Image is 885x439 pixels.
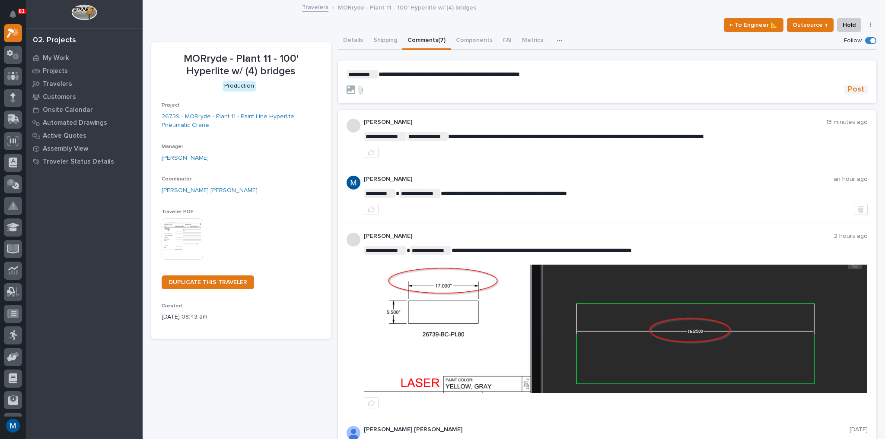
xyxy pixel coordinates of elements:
[364,119,827,126] p: [PERSON_NAME]
[33,36,76,45] div: 02. Projects
[162,103,180,108] span: Project
[162,53,321,78] p: MORryde - Plant 11 - 100' Hyperlite w/ (4) bridges
[71,4,97,20] img: Workspace Logo
[498,32,517,50] button: FAI
[162,112,321,130] a: 26739 - MORryde - Plant 11 - Paint Line Hyperlite Pneumatic Crane
[26,64,143,77] a: Projects
[4,417,22,435] button: users-avatar
[364,204,379,215] button: like this post
[347,176,360,189] img: ACg8ocIvjV8JvZpAypjhyiWMpaojd8dqkqUuCyfg92_2FdJdOC49qw=s96-c
[26,77,143,90] a: Travelers
[43,119,107,127] p: Automated Drawings
[162,144,183,149] span: Manager
[364,397,379,408] button: like this post
[26,103,143,116] a: Onsite Calendar
[43,67,68,75] p: Projects
[338,2,476,12] p: MORryde - Plant 11 - 100' Hyperlite w/ (4) bridges
[837,18,861,32] button: Hold
[729,20,778,30] span: ← To Engineer 📐
[826,119,868,126] p: 13 minutes ago
[162,275,254,289] a: DUPLICATE THIS TRAVELER
[26,51,143,64] a: My Work
[26,155,143,168] a: Traveler Status Details
[364,426,850,433] p: [PERSON_NAME] [PERSON_NAME]
[162,209,194,215] span: Traveler PDF
[302,2,328,12] a: Travelers
[844,37,862,44] p: Follow
[162,313,321,322] p: [DATE] 08:43 am
[451,32,498,50] button: Components
[843,20,856,30] span: Hold
[169,279,247,285] span: DUPLICATE THIS TRAVELER
[724,18,783,32] button: ← To Engineer 📐
[26,90,143,103] a: Customers
[364,233,834,240] p: [PERSON_NAME]
[11,10,22,24] div: Notifications81
[162,177,191,182] span: Coordinator
[517,32,548,50] button: Metrics
[364,176,834,183] p: [PERSON_NAME]
[43,145,88,153] p: Assembly View
[368,32,402,50] button: Shipping
[43,132,86,140] p: Active Quotes
[26,116,143,129] a: Automated Drawings
[338,32,368,50] button: Details
[26,129,143,142] a: Active Quotes
[162,303,182,309] span: Created
[43,54,69,62] p: My Work
[43,80,72,88] p: Travelers
[402,32,451,50] button: Comments (7)
[793,20,828,30] span: Outsource ↑
[43,93,76,101] p: Customers
[850,426,868,433] p: [DATE]
[834,176,868,183] p: an hour ago
[223,81,256,92] div: Production
[844,85,868,95] button: Post
[162,154,209,163] a: [PERSON_NAME]
[43,158,114,166] p: Traveler Status Details
[848,85,864,95] span: Post
[19,8,25,14] p: 81
[834,233,868,240] p: 2 hours ago
[787,18,834,32] button: Outsource ↑
[854,204,868,215] button: Delete post
[43,106,93,114] p: Onsite Calendar
[26,142,143,155] a: Assembly View
[4,5,22,23] button: Notifications
[364,147,379,158] button: like this post
[162,186,258,195] a: [PERSON_NAME] [PERSON_NAME]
